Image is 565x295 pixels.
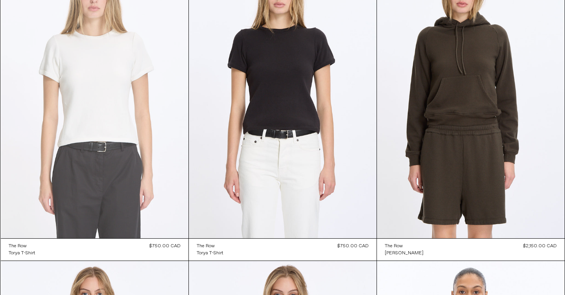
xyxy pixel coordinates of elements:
div: $750.00 CAD [337,243,369,250]
a: Torya T-Shirt [197,250,223,257]
a: The Row [9,243,35,250]
a: [PERSON_NAME] [385,250,423,257]
div: $2,150.00 CAD [523,243,557,250]
a: The Row [385,243,423,250]
div: $750.00 CAD [149,243,181,250]
a: Torya T-Shirt [9,250,35,257]
div: The Row [9,243,27,250]
div: Torya T-Shirt [197,250,223,257]
div: Torya T-Shirt [9,250,35,257]
div: The Row [197,243,215,250]
a: The Row [197,243,223,250]
div: The Row [385,243,403,250]
div: [PERSON_NAME] [385,250,423,257]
